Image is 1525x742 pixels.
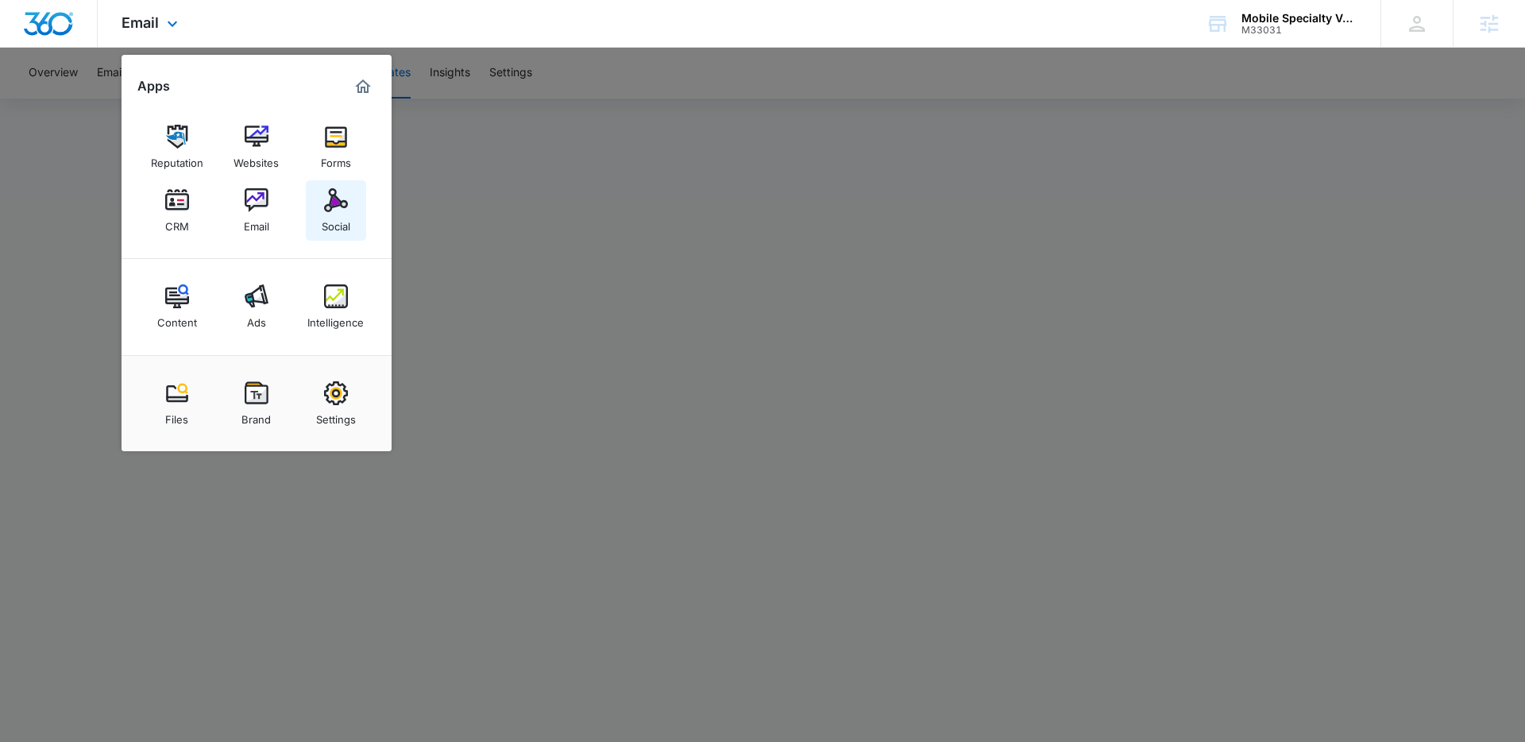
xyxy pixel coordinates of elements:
[1241,25,1357,36] div: account id
[350,74,376,99] a: Marketing 360® Dashboard
[241,405,271,426] div: Brand
[307,308,364,329] div: Intelligence
[234,149,279,169] div: Websites
[137,79,170,94] h2: Apps
[306,373,366,434] a: Settings
[1241,12,1357,25] div: account name
[322,212,350,233] div: Social
[147,276,207,337] a: Content
[316,405,356,426] div: Settings
[306,276,366,337] a: Intelligence
[321,149,351,169] div: Forms
[247,308,266,329] div: Ads
[122,14,159,31] span: Email
[244,212,269,233] div: Email
[226,373,287,434] a: Brand
[165,405,188,426] div: Files
[306,117,366,177] a: Forms
[306,180,366,241] a: Social
[226,117,287,177] a: Websites
[147,180,207,241] a: CRM
[165,212,189,233] div: CRM
[226,276,287,337] a: Ads
[147,373,207,434] a: Files
[226,180,287,241] a: Email
[151,149,203,169] div: Reputation
[157,308,197,329] div: Content
[147,117,207,177] a: Reputation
